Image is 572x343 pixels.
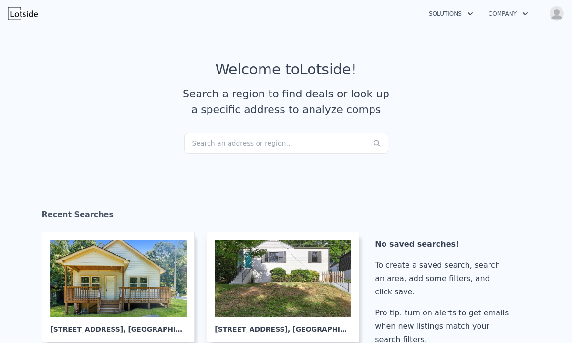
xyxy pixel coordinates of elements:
[375,238,512,251] div: No saved searches!
[375,259,512,299] div: To create a saved search, search an area, add some filters, and click save.
[421,5,481,22] button: Solutions
[42,232,202,342] a: [STREET_ADDRESS], [GEOGRAPHIC_DATA]
[179,86,393,117] div: Search a region to find deals or look up a specific address to analyze comps
[50,317,187,334] div: [STREET_ADDRESS] , [GEOGRAPHIC_DATA]
[207,232,367,342] a: [STREET_ADDRESS], [GEOGRAPHIC_DATA]
[8,7,38,20] img: Lotside
[184,133,388,154] div: Search an address or region...
[215,61,357,78] div: Welcome to Lotside !
[42,201,530,232] div: Recent Searches
[549,6,564,21] img: avatar
[215,317,351,334] div: [STREET_ADDRESS] , [GEOGRAPHIC_DATA]
[481,5,536,22] button: Company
